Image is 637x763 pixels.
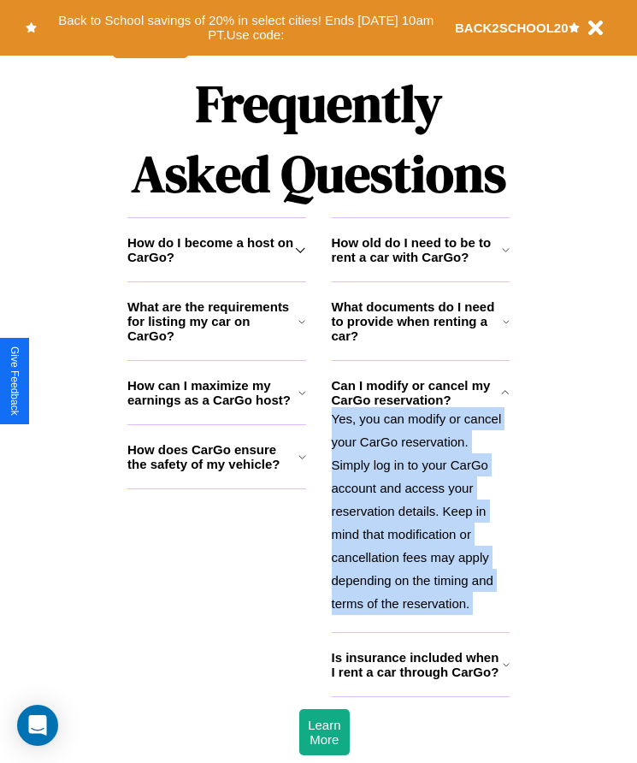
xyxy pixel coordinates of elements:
[332,299,504,343] h3: What documents do I need to provide when renting a car?
[9,346,21,416] div: Give Feedback
[37,9,455,47] button: Back to School savings of 20% in select cities! Ends [DATE] 10am PT.Use code:
[17,705,58,746] div: Open Intercom Messenger
[127,299,298,343] h3: What are the requirements for listing my car on CarGo?
[127,442,298,471] h3: How does CarGo ensure the safety of my vehicle?
[299,709,349,755] button: Learn More
[127,60,510,217] h1: Frequently Asked Questions
[127,378,298,407] h3: How can I maximize my earnings as a CarGo host?
[127,235,295,264] h3: How do I become a host on CarGo?
[455,21,569,35] b: BACK2SCHOOL20
[332,235,502,264] h3: How old do I need to be to rent a car with CarGo?
[332,378,502,407] h3: Can I modify or cancel my CarGo reservation?
[332,650,503,679] h3: Is insurance included when I rent a car through CarGo?
[332,407,510,615] p: Yes, you can modify or cancel your CarGo reservation. Simply log in to your CarGo account and acc...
